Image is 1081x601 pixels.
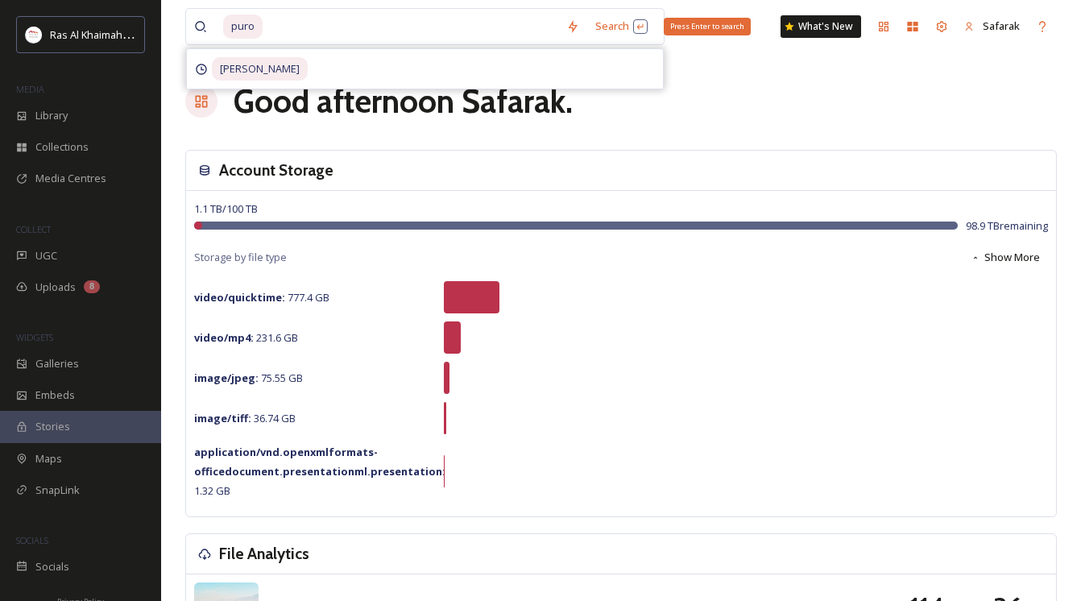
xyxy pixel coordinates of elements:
span: 1.1 TB / 100 TB [194,201,258,216]
span: SnapLink [35,483,80,498]
strong: video/mp4 : [194,330,254,345]
span: Storage by file type [194,250,287,265]
span: Socials [35,559,69,574]
span: 1.32 GB [194,445,445,498]
span: Safarak [983,19,1020,33]
span: Maps [35,451,62,466]
h3: Account Storage [219,159,333,182]
span: 98.9 TB remaining [966,218,1048,234]
span: COLLECT [16,223,51,235]
span: 36.74 GB [194,411,296,425]
span: puro [223,15,263,38]
a: Safarak [956,10,1028,42]
div: 8 [84,280,100,293]
div: Press Enter to search [664,18,751,35]
strong: application/vnd.openxmlformats-officedocument.presentationml.presentation : [194,445,445,479]
img: Logo_RAKTDA_RGB-01.png [26,27,42,43]
span: SOCIALS [16,534,48,546]
h3: File Analytics [219,542,309,566]
div: Search [587,10,656,42]
span: Media Centres [35,171,106,186]
span: 777.4 GB [194,290,329,305]
span: [PERSON_NAME] [212,57,308,81]
span: Uploads [35,280,76,295]
span: Ras Al Khaimah Tourism Development Authority [50,27,278,42]
span: 75.55 GB [194,371,303,385]
span: Stories [35,419,70,434]
span: MEDIA [16,83,44,95]
strong: image/tiff : [194,411,251,425]
span: WIDGETS [16,331,53,343]
strong: image/jpeg : [194,371,259,385]
span: Embeds [35,388,75,403]
span: Collections [35,139,89,155]
strong: video/quicktime : [194,290,285,305]
a: What's New [781,15,861,38]
span: Library [35,108,68,123]
button: Show More [963,242,1048,273]
span: UGC [35,248,57,263]
h1: Good afternoon Safarak . [234,77,573,126]
span: 231.6 GB [194,330,298,345]
span: Galleries [35,356,79,371]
